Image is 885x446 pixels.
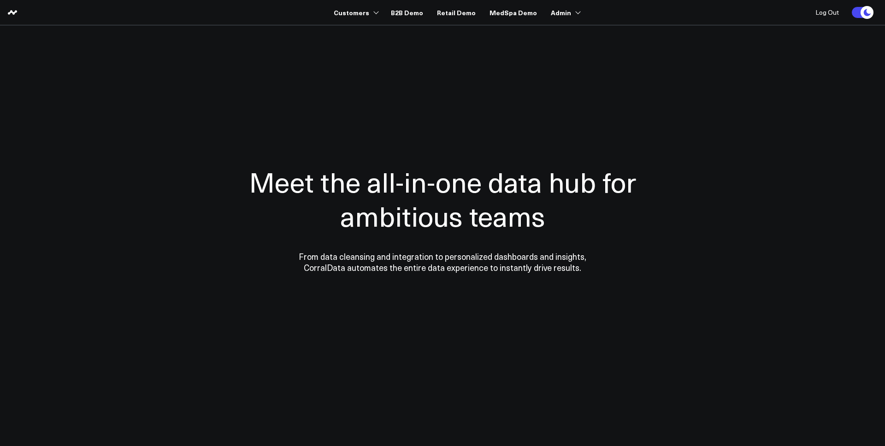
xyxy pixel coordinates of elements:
[437,4,476,21] a: Retail Demo
[279,251,606,273] p: From data cleansing and integration to personalized dashboards and insights, CorralData automates...
[551,4,579,21] a: Admin
[334,4,377,21] a: Customers
[490,4,537,21] a: MedSpa Demo
[217,164,668,233] h1: Meet the all-in-one data hub for ambitious teams
[391,4,423,21] a: B2B Demo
